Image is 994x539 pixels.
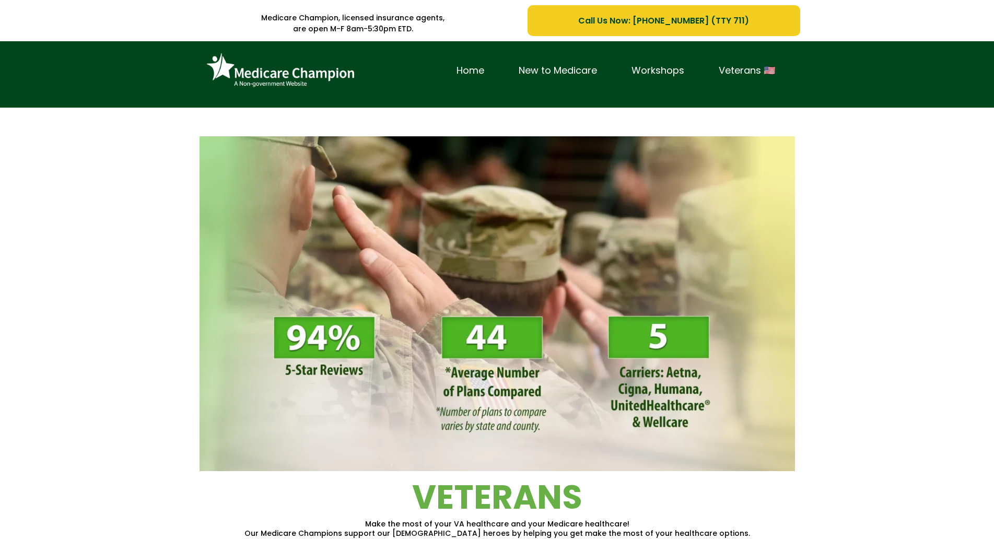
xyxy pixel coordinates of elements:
[528,5,800,36] a: Call Us Now: 1-833-823-1990 (TTY 711)
[202,49,359,92] img: Brand Logo
[614,63,701,79] a: Workshops
[194,24,512,34] p: are open M-F 8am-5:30pm ETD.
[194,529,800,538] p: Our Medicare Champions support our [DEMOGRAPHIC_DATA] heroes by helping you get make the most of ...
[501,63,614,79] a: New to Medicare
[578,14,749,27] span: Call Us Now: [PHONE_NUMBER] (TTY 711)
[439,63,501,79] a: Home
[194,13,512,24] p: Medicare Champion, licensed insurance agents,
[194,519,800,529] p: Make the most of your VA healthcare and your Medicare healthcare!
[701,63,792,79] a: Veterans 🇺🇸
[412,474,582,520] span: VETERANS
